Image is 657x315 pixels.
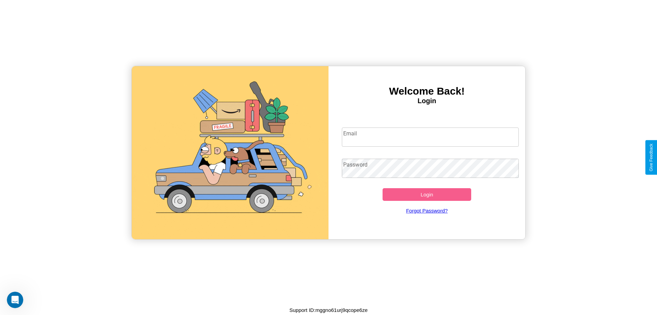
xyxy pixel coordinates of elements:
a: Forgot Password? [338,201,516,220]
iframe: Intercom live chat [7,292,23,308]
h4: Login [328,97,525,105]
img: gif [132,66,328,239]
h3: Welcome Back! [328,85,525,97]
button: Login [383,188,471,201]
p: Support ID: mggno61urj9qcope6ze [289,305,368,315]
div: Give Feedback [649,144,654,171]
